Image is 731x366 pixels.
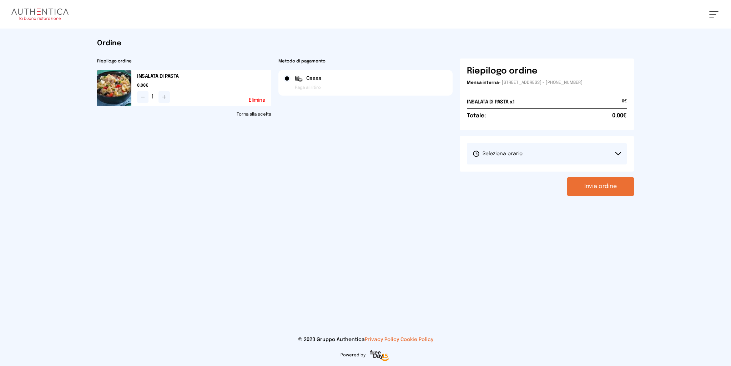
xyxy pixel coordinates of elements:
span: 1 [151,93,156,101]
span: 0.00€ [137,83,271,88]
h6: Totale: [467,112,486,120]
button: Invia ordine [567,177,634,196]
span: Cassa [306,75,322,82]
span: 0.00€ [612,112,627,120]
h2: INSALATA DI PASTA x1 [467,98,514,106]
h2: Metodo di pagamento [278,59,453,64]
span: Seleziona orario [473,150,523,157]
a: Torna alla scelta [97,112,271,117]
h2: Riepilogo ordine [97,59,271,64]
span: Paga al ritiro [295,85,321,91]
button: Seleziona orario [467,143,627,164]
h2: INSALATA DI PASTA [137,73,271,80]
p: - [STREET_ADDRESS] - [PHONE_NUMBER] [467,80,627,86]
img: logo-freeday.3e08031.png [368,349,391,363]
span: Powered by [341,352,365,358]
img: media [97,70,131,106]
h1: Ordine [97,39,634,49]
span: 0€ [622,98,627,108]
img: logo.8f33a47.png [11,9,69,20]
span: Mensa interna [467,81,499,85]
a: Cookie Policy [400,337,433,342]
p: © 2023 Gruppo Authentica [11,336,720,343]
button: Elimina [249,98,266,103]
h6: Riepilogo ordine [467,66,538,77]
a: Privacy Policy [365,337,399,342]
